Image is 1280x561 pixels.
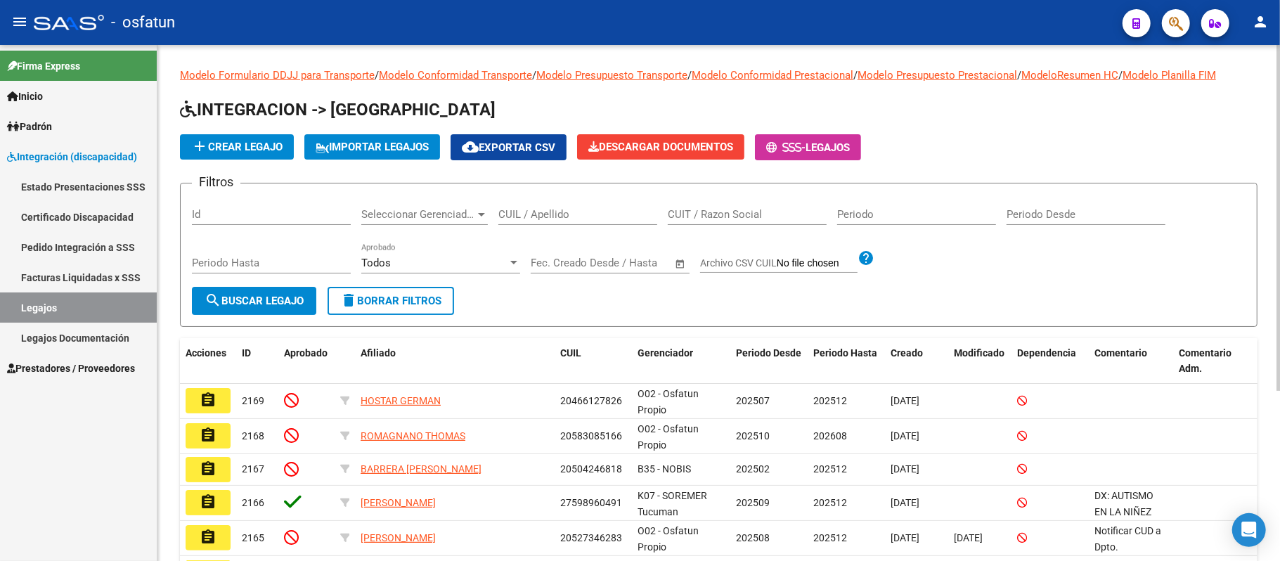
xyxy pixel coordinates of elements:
span: 202512 [813,532,847,543]
span: [DATE] [891,395,919,406]
span: IMPORTAR LEGAJOS [316,141,429,153]
datatable-header-cell: Creado [885,338,948,385]
mat-icon: assignment [200,460,216,477]
span: 202510 [736,430,770,441]
button: Open calendar [673,256,689,272]
span: 20504246818 [560,463,622,475]
span: INTEGRACION -> [GEOGRAPHIC_DATA] [180,100,496,120]
span: Periodo Desde [736,347,801,359]
span: [DATE] [891,532,919,543]
a: Modelo Conformidad Prestacional [692,69,853,82]
mat-icon: cloud_download [462,138,479,155]
span: [DATE] [954,532,983,543]
span: 27598960491 [560,497,622,508]
span: ID [242,347,251,359]
span: B35 - NOBIS [638,463,691,475]
span: Creado [891,347,923,359]
mat-icon: add [191,138,208,155]
mat-icon: search [205,292,221,309]
button: Crear Legajo [180,134,294,160]
datatable-header-cell: CUIL [555,338,632,385]
span: 20466127826 [560,395,622,406]
span: Afiliado [361,347,396,359]
mat-icon: delete [340,292,357,309]
span: Gerenciador [638,347,693,359]
a: Modelo Formulario DDJJ para Transporte [180,69,375,82]
span: Todos [361,257,391,269]
span: Legajos [806,141,850,154]
input: Fecha inicio [531,257,588,269]
span: Seleccionar Gerenciador [361,208,475,221]
div: Open Intercom Messenger [1232,513,1266,547]
button: Buscar Legajo [192,287,316,315]
a: Modelo Presupuesto Prestacional [858,69,1017,82]
datatable-header-cell: Aprobado [278,338,335,385]
span: Comentario [1094,347,1147,359]
datatable-header-cell: Dependencia [1011,338,1089,385]
span: K07 - SOREMER Tucuman [638,490,707,517]
datatable-header-cell: Periodo Hasta [808,338,885,385]
span: 202509 [736,497,770,508]
h3: Filtros [192,172,240,192]
span: 2168 [242,430,264,441]
input: Fecha fin [600,257,668,269]
mat-icon: assignment [200,392,216,408]
span: Padrón [7,119,52,134]
button: Borrar Filtros [328,287,454,315]
datatable-header-cell: Gerenciador [632,338,730,385]
span: O02 - Osfatun Propio [638,388,699,415]
span: Inicio [7,89,43,104]
span: BARRERA [PERSON_NAME] [361,463,481,475]
span: [DATE] [891,430,919,441]
datatable-header-cell: Comentario Adm. [1173,338,1258,385]
datatable-header-cell: ID [236,338,278,385]
span: Buscar Legajo [205,295,304,307]
span: - [766,141,806,154]
span: Comentario Adm. [1179,347,1231,375]
button: -Legajos [755,134,861,160]
span: CUIL [560,347,581,359]
span: Periodo Hasta [813,347,877,359]
span: - osfatun [111,7,175,38]
span: 2166 [242,497,264,508]
span: [DATE] [891,497,919,508]
span: [PERSON_NAME] [361,497,436,508]
span: 202512 [813,463,847,475]
span: O02 - Osfatun Propio [638,423,699,451]
span: Integración (discapacidad) [7,149,137,165]
span: Archivo CSV CUIL [700,257,777,269]
span: HOSTAR GERMAN [361,395,441,406]
span: Descargar Documentos [588,141,733,153]
a: Modelo Planilla FIM [1123,69,1216,82]
span: 202608 [813,430,847,441]
datatable-header-cell: Acciones [180,338,236,385]
span: Modificado [954,347,1004,359]
span: [DATE] [891,463,919,475]
span: 2165 [242,532,264,543]
button: Descargar Documentos [577,134,744,160]
span: 202507 [736,395,770,406]
span: 202508 [736,532,770,543]
span: DX: AUTISMO EN LA NIÑEZ [1094,490,1153,517]
mat-icon: help [858,250,874,266]
span: 202512 [813,395,847,406]
span: Aprobado [284,347,328,359]
span: Acciones [186,347,226,359]
span: Exportar CSV [462,141,555,154]
button: IMPORTAR LEGAJOS [304,134,440,160]
span: Dependencia [1017,347,1076,359]
span: [PERSON_NAME] [361,532,436,543]
input: Archivo CSV CUIL [777,257,858,270]
span: 20527346283 [560,532,622,543]
datatable-header-cell: Periodo Desde [730,338,808,385]
mat-icon: assignment [200,494,216,510]
mat-icon: menu [11,13,28,30]
span: ROMAGNANO THOMAS [361,430,465,441]
span: 2169 [242,395,264,406]
mat-icon: assignment [200,427,216,444]
button: Exportar CSV [451,134,567,160]
span: 20583085166 [560,430,622,441]
span: Firma Express [7,58,80,74]
span: Crear Legajo [191,141,283,153]
a: ModeloResumen HC [1021,69,1118,82]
